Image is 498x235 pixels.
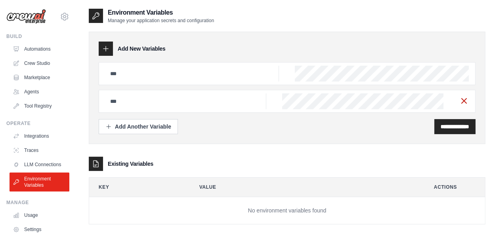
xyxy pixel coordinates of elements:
[89,178,183,197] th: Key
[10,130,69,142] a: Integrations
[10,209,69,222] a: Usage
[10,85,69,98] a: Agents
[89,197,485,224] td: No environment variables found
[108,8,214,17] h2: Environment Variables
[99,119,178,134] button: Add Another Variable
[10,144,69,157] a: Traces
[10,158,69,171] a: LLM Connections
[118,45,166,53] h3: Add New Variables
[10,100,69,112] a: Tool Registry
[10,71,69,84] a: Marketplace
[6,9,46,24] img: Logo
[190,178,418,197] th: Value
[424,178,485,197] th: Actions
[108,17,214,24] p: Manage your application secrets and configuration
[6,199,69,206] div: Manage
[10,57,69,70] a: Crew Studio
[6,33,69,40] div: Build
[6,120,69,127] div: Operate
[108,160,153,168] h3: Existing Variables
[10,172,69,191] a: Environment Variables
[105,123,171,131] div: Add Another Variable
[10,43,69,55] a: Automations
